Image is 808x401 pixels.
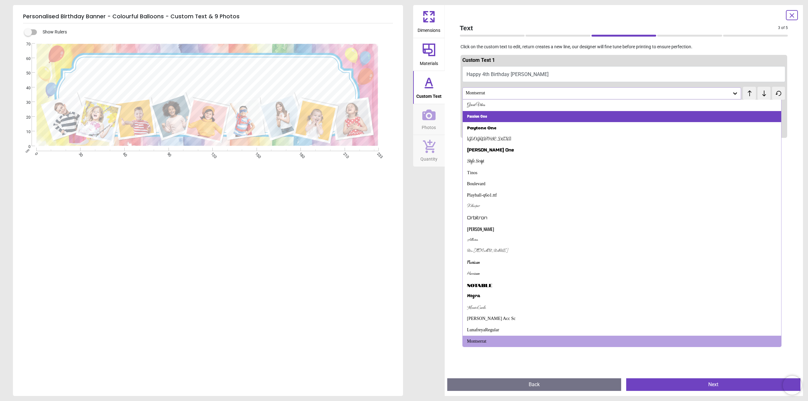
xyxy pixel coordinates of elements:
span: Custom Text 1 [462,57,495,63]
span: Custom Text [416,90,442,100]
span: Photos [422,121,436,131]
iframe: Brevo live chat [783,376,802,395]
div: [PERSON_NAME] [467,226,494,232]
span: Materials [420,57,438,67]
div: [PERSON_NAME] One [467,147,514,153]
div: Mrs [PERSON_NAME] [467,248,508,255]
div: [PERSON_NAME] Acc Sc [467,315,516,322]
span: Dimensions [418,24,440,34]
div: Whisper [467,203,480,209]
button: Custom Text [413,71,445,104]
div: Montserrat [467,338,486,345]
div: Show Rulers [28,28,403,36]
span: Quantity [420,153,437,162]
div: Norican [467,259,480,266]
div: Paytone One [467,125,496,131]
div: Style Script [467,158,484,165]
span: 70 [19,42,31,47]
button: Quantity [413,135,445,167]
span: Text [460,23,778,32]
div: Mogra [467,293,480,299]
div: Hurricane [467,271,479,277]
button: Back [447,378,621,391]
div: Tinos [467,170,477,176]
div: Orbitron [467,215,487,221]
button: Materials [413,38,445,71]
div: MonteCarlo [467,304,486,311]
div: [GEOGRAPHIC_DATA] [467,136,511,142]
div: Great Vibes [467,102,485,109]
button: Happy 4th Birthday [PERSON_NAME] [462,66,786,82]
button: Dimensions [413,5,445,38]
div: LunafreyaRegular [467,327,499,333]
div: Playball-q6o1.ttf [467,192,497,198]
div: Passion One [467,114,487,120]
div: Boulevard [467,181,485,187]
div: Notable [467,282,492,288]
button: Next [626,378,800,391]
h5: Personalised Birthday Banner - Colourful Balloons - Custom Text & 9 Photos [23,10,393,23]
div: Montserrat [465,91,732,96]
p: Click on the custom text to edit, return creates a new line, our designer will fine tune before p... [455,44,793,50]
span: 3 of 5 [778,25,788,31]
div: Allura [467,237,478,243]
button: Photos [413,104,445,135]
